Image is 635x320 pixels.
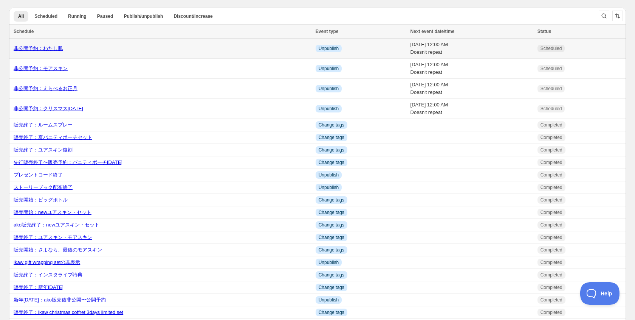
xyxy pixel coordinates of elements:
span: Schedule [14,29,34,34]
button: Sort the results [612,11,623,21]
td: [DATE] 12:00 AM Doesn't repeat [408,99,535,119]
span: Completed [541,284,562,290]
a: ako販売終了：newユアスキン・セット [14,222,99,228]
span: Completed [541,122,562,128]
a: 先行販売終了〜販売予約：バニティポーチ[DATE] [14,159,122,165]
a: ikaw gift wrapping setの非表示 [14,259,80,265]
span: Unpublish [319,66,339,72]
a: 販売終了：ikaw christmas coffret 3days limited set [14,309,123,315]
span: Unpublish [319,106,339,112]
a: 販売終了：ユアスキン・モアスキン [14,234,92,240]
span: Publish/unpublish [124,13,163,19]
span: Unpublish [319,86,339,92]
span: Change tags [319,222,344,228]
a: 新年[DATE]：ako販売後非公開〜公開予約 [14,297,106,303]
a: 非公開予約：わたし肌 [14,45,63,51]
span: Scheduled [34,13,57,19]
span: Change tags [319,309,344,315]
a: 販売終了：新年[DATE] [14,284,63,290]
span: Change tags [319,272,344,278]
button: Search and filter results [599,11,609,21]
span: Unpublish [319,45,339,52]
span: Completed [541,234,562,240]
span: Completed [541,309,562,315]
span: Completed [541,147,562,153]
span: Change tags [319,159,344,165]
span: Change tags [319,284,344,290]
span: Unpublish [319,172,339,178]
iframe: Toggle Customer Support [580,282,620,305]
span: Change tags [319,134,344,140]
span: Completed [541,184,562,190]
td: [DATE] 12:00 AM Doesn't repeat [408,39,535,59]
a: 販売開始：さよなら、最後のモアスキン [14,247,102,253]
a: 非公開予約：モアスキン [14,66,68,71]
span: Scheduled [541,106,562,112]
span: Change tags [319,234,344,240]
span: Change tags [319,147,344,153]
span: All [18,13,24,19]
a: 非公開予約：えらべるお正月 [14,86,77,91]
a: 非公開予約：クリスマス[DATE] [14,106,83,111]
span: Change tags [319,247,344,253]
span: Unpublish [319,259,339,265]
a: 販売終了：ユアスキン復刻 [14,147,73,153]
span: Scheduled [541,45,562,52]
a: 販売開始：ビッグボトル [14,197,68,203]
span: Event type [316,29,339,34]
span: Scheduled [541,66,562,72]
span: Completed [541,172,562,178]
span: Next event date/time [410,29,455,34]
td: [DATE] 12:00 AM Doesn't repeat [408,79,535,99]
span: Change tags [319,197,344,203]
a: 販売終了：夏バニティポーチセット [14,134,92,140]
a: 販売終了：ルームスプレー [14,122,73,128]
span: Completed [541,159,562,165]
span: Completed [541,247,562,253]
span: Paused [97,13,113,19]
a: プレゼントコード終了 [14,172,63,178]
span: Completed [541,297,562,303]
span: Running [68,13,87,19]
span: Completed [541,134,562,140]
span: Completed [541,197,562,203]
span: Completed [541,259,562,265]
a: 販売終了：インスタライブ特典 [14,272,82,278]
span: Completed [541,209,562,215]
td: [DATE] 12:00 AM Doesn't repeat [408,59,535,79]
a: ストーリーブック配布終了 [14,184,73,190]
span: Discount/increase [173,13,212,19]
span: Change tags [319,209,344,215]
span: Unpublish [319,184,339,190]
span: Status [537,29,551,34]
span: Scheduled [541,86,562,92]
span: Unpublish [319,297,339,303]
a: 販売開始：newユアスキン・セット [14,209,91,215]
span: Completed [541,222,562,228]
span: Completed [541,272,562,278]
span: Change tags [319,122,344,128]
